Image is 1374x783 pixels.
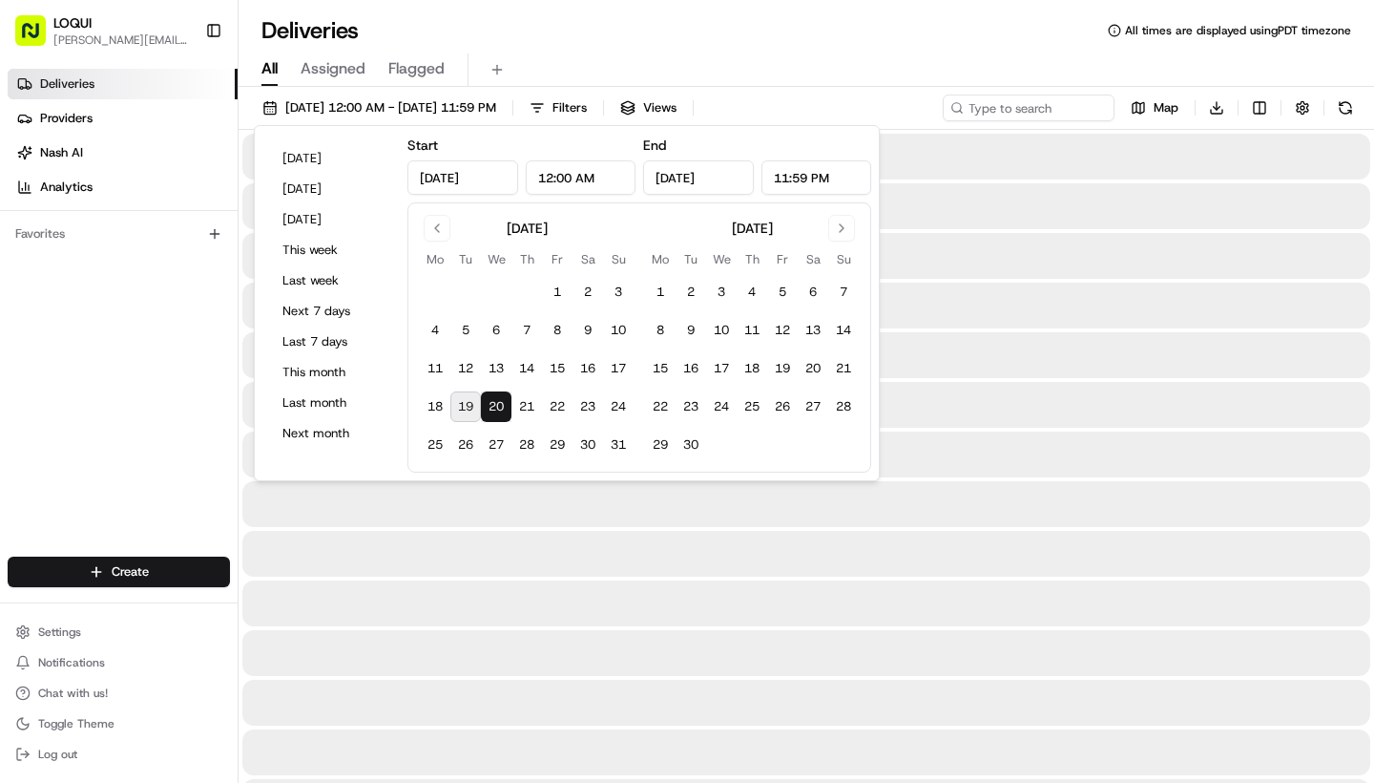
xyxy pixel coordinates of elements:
[507,219,548,238] div: [DATE]
[274,267,388,294] button: Last week
[737,249,767,269] th: Thursday
[53,32,190,48] button: [PERSON_NAME][EMAIL_ADDRESS][DOMAIN_NAME]
[274,328,388,355] button: Last 7 days
[603,315,634,346] button: 10
[59,296,139,311] span: Regen Pajulas
[40,110,93,127] span: Providers
[828,391,859,422] button: 28
[19,182,53,217] img: 1736555255976-a54dd68f-1ca7-489b-9aae-adbdc363a1c4
[324,188,347,211] button: Start new chat
[8,619,230,645] button: Settings
[737,315,767,346] button: 11
[388,57,445,80] span: Flagged
[420,249,450,269] th: Monday
[407,160,518,195] input: Date
[737,277,767,307] button: 4
[38,686,108,701] span: Chat with us!
[420,430,450,460] button: 25
[761,160,872,195] input: Time
[511,391,542,422] button: 21
[50,123,315,143] input: Clear
[603,277,634,307] button: 3
[481,430,511,460] button: 27
[572,353,603,384] button: 16
[154,296,193,311] span: [DATE]
[8,103,238,134] a: Providers
[828,277,859,307] button: 7
[767,277,798,307] button: 5
[8,69,238,99] a: Deliveries
[154,368,314,402] a: 💻API Documentation
[542,315,572,346] button: 8
[706,249,737,269] th: Wednesday
[706,277,737,307] button: 3
[53,13,92,32] button: LOQUI
[767,315,798,346] button: 12
[8,8,198,53] button: LOQUI[PERSON_NAME][EMAIL_ADDRESS][DOMAIN_NAME]
[603,353,634,384] button: 17
[8,649,230,676] button: Notifications
[38,747,77,762] span: Log out
[274,176,388,202] button: [DATE]
[19,377,34,392] div: 📗
[645,277,676,307] button: 1
[40,144,83,161] span: Nash AI
[8,680,230,707] button: Chat with us!
[828,353,859,384] button: 21
[19,76,347,107] p: Welcome 👋
[798,277,828,307] button: 6
[19,278,50,308] img: Regen Pajulas
[542,430,572,460] button: 29
[8,557,230,587] button: Create
[38,655,105,670] span: Notifications
[481,353,511,384] button: 13
[65,201,241,217] div: We're available if you need us!
[676,430,706,460] button: 30
[274,206,388,233] button: [DATE]
[676,277,706,307] button: 2
[450,391,481,422] button: 19
[1332,95,1359,121] button: Refresh
[112,563,149,581] span: Create
[706,391,737,422] button: 24
[798,315,828,346] button: 13
[274,390,388,416] button: Last month
[274,359,388,386] button: This month
[706,315,737,346] button: 10
[19,19,57,57] img: Nash
[407,137,438,154] label: Start
[526,160,636,195] input: Time
[301,57,365,80] span: Assigned
[38,375,146,394] span: Knowledge Base
[767,391,798,422] button: 26
[943,95,1114,121] input: Type to search
[676,391,706,422] button: 23
[572,277,603,307] button: 2
[1125,23,1351,38] span: All times are displayed using PDT timezone
[481,391,511,422] button: 20
[572,315,603,346] button: 9
[737,353,767,384] button: 18
[38,716,114,731] span: Toggle Theme
[603,430,634,460] button: 31
[572,430,603,460] button: 30
[552,99,587,116] span: Filters
[798,353,828,384] button: 20
[40,179,93,196] span: Analytics
[645,315,676,346] button: 8
[828,315,859,346] button: 14
[732,219,773,238] div: [DATE]
[511,315,542,346] button: 7
[643,99,677,116] span: Views
[798,249,828,269] th: Saturday
[542,277,572,307] button: 1
[828,215,855,242] button: Go to next month
[828,249,859,269] th: Sunday
[767,249,798,269] th: Friday
[161,377,177,392] div: 💻
[424,215,450,242] button: Go to previous month
[420,391,450,422] button: 18
[19,248,122,264] div: Past conversations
